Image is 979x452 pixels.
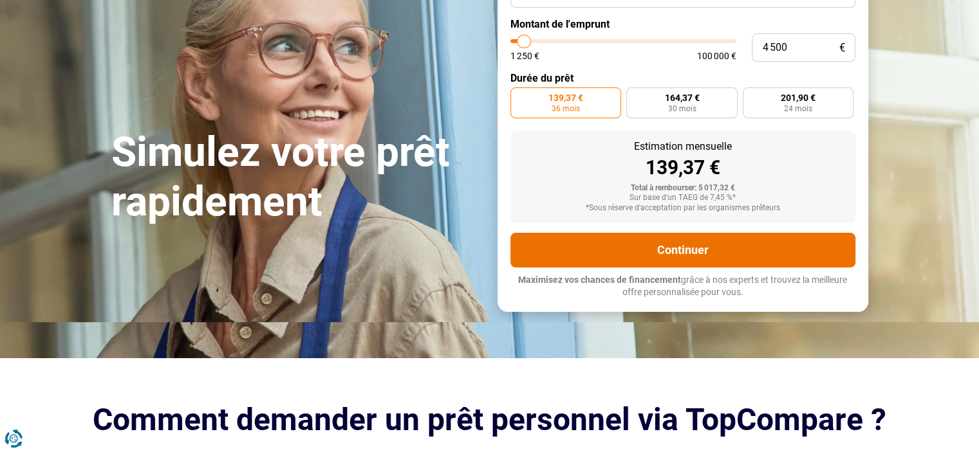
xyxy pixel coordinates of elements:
span: 164,37 € [664,93,699,102]
span: 1 250 € [510,51,539,60]
label: Durée du prêt [510,72,855,84]
span: € [839,42,845,53]
span: Maximisez vos chances de financement [518,275,681,285]
div: Total à rembourser: 5 017,32 € [521,184,845,193]
button: Continuer [510,233,855,267]
span: 24 mois [784,105,812,113]
span: 36 mois [552,105,580,113]
h1: Simulez votre prêt rapidement [111,128,482,227]
div: 139,37 € [521,158,845,177]
div: *Sous réserve d'acceptation par les organismes prêteurs [521,204,845,213]
p: grâce à nos experts et trouvez la meilleure offre personnalisée pour vous. [510,274,855,299]
span: 100 000 € [697,51,736,60]
div: Estimation mensuelle [521,141,845,152]
span: 30 mois [667,105,696,113]
label: Montant de l'emprunt [510,18,855,30]
div: Sur base d'un TAEG de 7,45 %* [521,194,845,203]
span: 201,90 € [781,93,816,102]
span: 139,37 € [548,93,583,102]
h2: Comment demander un prêt personnel via TopCompare ? [73,402,907,437]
